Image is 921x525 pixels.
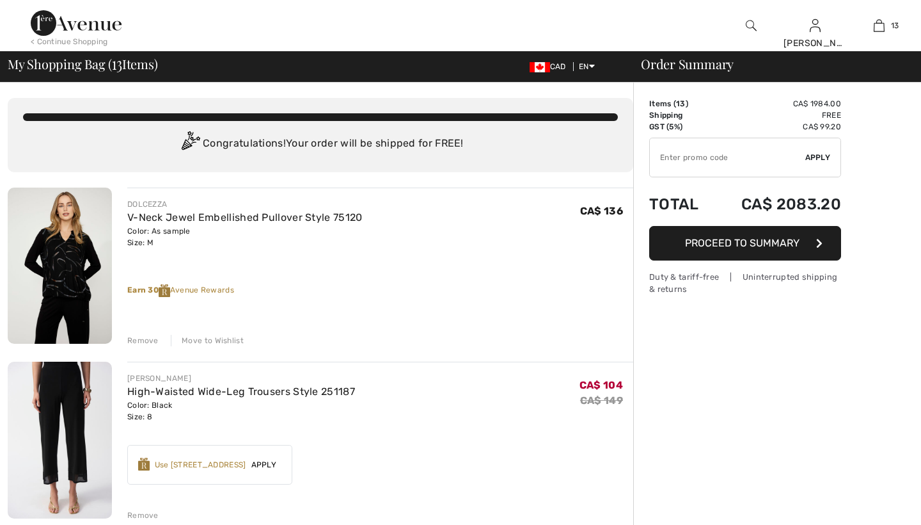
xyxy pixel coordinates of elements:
img: Congratulation2.svg [177,131,203,157]
a: V-Neck Jewel Embellished Pullover Style 75120 [127,211,363,223]
img: Reward-Logo.svg [159,284,170,297]
div: Avenue Rewards [127,284,633,297]
span: Apply [805,152,831,163]
img: search the website [746,18,757,33]
span: 13 [676,99,686,108]
td: GST (5%) [649,121,712,133]
img: V-Neck Jewel Embellished Pullover Style 75120 [8,188,112,344]
a: 13 [847,18,910,33]
div: [PERSON_NAME] [127,373,355,384]
span: Apply [246,459,282,471]
td: Shipping [649,109,712,121]
a: High-Waisted Wide-Leg Trousers Style 251187 [127,385,355,398]
div: DOLCEZZA [127,198,363,210]
div: Duty & tariff-free | Uninterrupted shipping & returns [649,271,841,295]
div: Color: As sample Size: M [127,225,363,248]
span: 13 [891,20,899,31]
img: My Bag [874,18,885,33]
div: Remove [127,335,159,346]
s: CA$ 149 [580,394,623,407]
span: EN [579,62,595,71]
input: Promo code [650,138,805,177]
div: < Continue Shopping [31,36,108,47]
div: Move to Wishlist [171,335,244,346]
span: CA$ 104 [579,379,623,391]
span: My Shopping Bag ( Items) [8,58,158,70]
div: Remove [127,510,159,521]
button: Proceed to Summary [649,226,841,261]
a: Sign In [810,19,821,31]
img: 1ère Avenue [31,10,122,36]
img: Canadian Dollar [530,62,550,72]
td: CA$ 1984.00 [712,98,841,109]
td: Items ( ) [649,98,712,109]
td: Free [712,109,841,121]
div: Use [STREET_ADDRESS] [155,459,246,471]
div: [PERSON_NAME] [783,36,846,50]
td: CA$ 99.20 [712,121,841,133]
span: Proceed to Summary [685,237,799,249]
img: High-Waisted Wide-Leg Trousers Style 251187 [8,362,112,518]
span: CAD [530,62,571,71]
div: Color: Black Size: 8 [127,400,355,423]
strong: Earn 30 [127,286,170,295]
span: CA$ 136 [580,205,623,217]
img: Reward-Logo.svg [138,458,150,471]
img: My Info [810,18,821,33]
div: Order Summary [626,58,913,70]
div: Congratulations! Your order will be shipped for FREE! [23,131,618,157]
td: CA$ 2083.20 [712,182,841,226]
td: Total [649,182,712,226]
span: 13 [112,54,122,71]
